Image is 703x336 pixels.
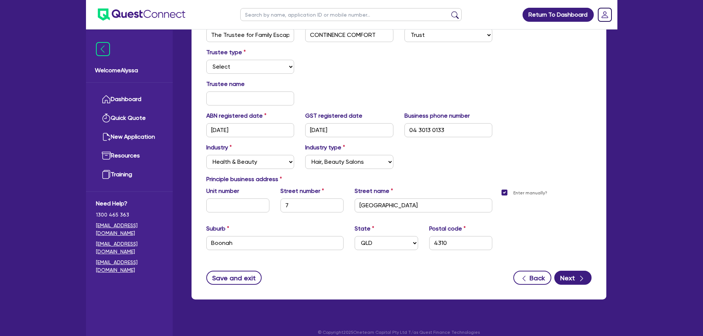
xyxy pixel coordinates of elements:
[206,143,232,152] label: Industry
[305,143,345,152] label: Industry type
[96,109,163,128] a: Quick Quote
[595,5,614,24] a: Dropdown toggle
[96,90,163,109] a: Dashboard
[96,199,163,208] span: Need Help?
[206,111,266,120] label: ABN registered date
[355,187,393,195] label: Street name
[96,42,110,56] img: icon-menu-close
[513,271,551,285] button: Back
[280,187,324,195] label: Street number
[554,271,592,285] button: Next
[206,271,262,285] button: Save and exit
[102,114,111,122] img: quick-quote
[206,123,294,137] input: DD / MM / YYYY
[305,111,362,120] label: GST registered date
[513,190,547,197] label: Enter manually?
[96,222,163,237] a: [EMAIL_ADDRESS][DOMAIN_NAME]
[206,175,282,184] label: Principle business address
[206,80,245,89] label: Trustee name
[96,146,163,165] a: Resources
[305,123,393,137] input: DD / MM / YYYY
[102,132,111,141] img: new-application
[96,128,163,146] a: New Application
[95,66,164,75] span: Welcome Alyssa
[186,329,611,336] p: © Copyright 2025 Oneteam Capital Pty Ltd T/as Quest Finance Technologies
[96,211,163,219] span: 1300 465 363
[206,48,246,57] label: Trustee type
[96,259,163,274] a: [EMAIL_ADDRESS][DOMAIN_NAME]
[102,151,111,160] img: resources
[429,224,466,233] label: Postal code
[98,8,185,21] img: quest-connect-logo-blue
[102,170,111,179] img: training
[404,111,470,120] label: Business phone number
[96,240,163,256] a: [EMAIL_ADDRESS][DOMAIN_NAME]
[206,187,239,195] label: Unit number
[355,224,374,233] label: State
[206,224,229,233] label: Suburb
[96,165,163,184] a: Training
[240,8,462,21] input: Search by name, application ID or mobile number...
[523,8,594,22] a: Return To Dashboard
